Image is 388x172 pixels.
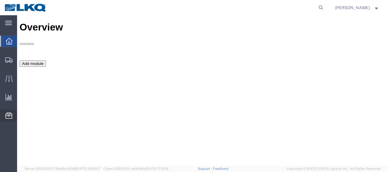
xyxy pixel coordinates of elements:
[103,167,169,170] span: Client: 2025.20.0-e640dba
[198,167,213,170] a: Support
[146,167,169,170] span: [DATE] 17:21:12
[335,4,370,11] span: Robert Benette
[335,4,380,11] button: [PERSON_NAME]
[4,3,47,12] img: logo
[76,167,101,170] span: [DATE] 09:51:07
[24,167,101,170] span: Server: 2025.20.0-734e5bc92d9
[17,15,388,166] iframe: FS Legacy Container
[287,166,381,171] span: Copyright © [DATE]-[DATE] Agistix Inc., All Rights Reserved
[213,167,228,170] a: Feedback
